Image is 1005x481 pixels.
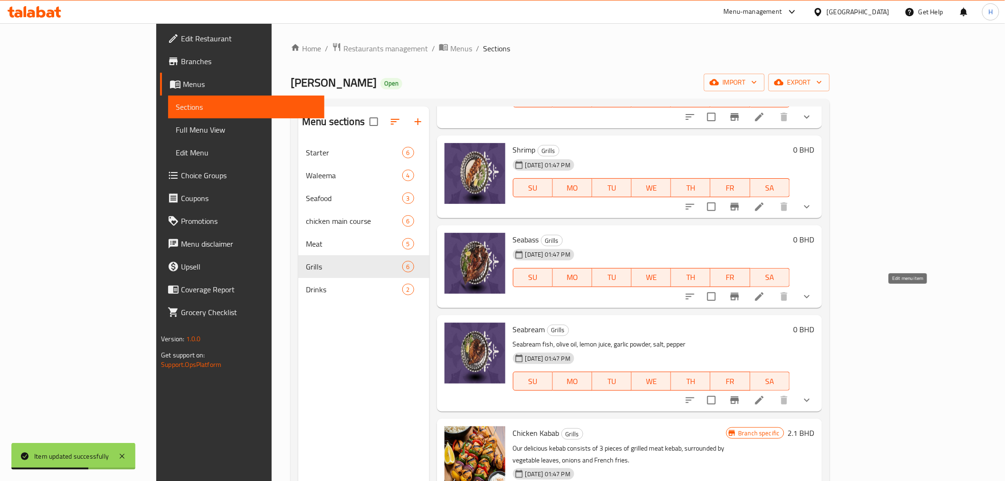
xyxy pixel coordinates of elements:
a: Sections [168,96,324,118]
span: Open [380,79,402,87]
span: 2 [403,285,414,294]
span: FR [714,270,746,284]
div: Grills [538,145,559,156]
span: Sections [483,43,510,54]
span: Menu disclaimer [181,238,316,250]
span: Chicken Kabab [513,426,559,440]
button: sort-choices [679,389,702,412]
button: Branch-specific-item [723,106,746,128]
button: Branch-specific-item [723,285,746,308]
span: Menus [183,78,316,90]
span: SU [517,270,549,284]
h2: Menu sections [302,115,365,129]
a: Edit menu item [754,394,765,406]
span: TH [675,270,707,284]
a: Full Menu View [168,118,324,141]
span: MO [557,375,588,388]
a: Edit Menu [168,141,324,164]
span: Coupons [181,192,316,204]
button: SU [513,372,553,391]
span: Branch specific [734,429,783,438]
div: Open [380,78,402,89]
div: Drinks [306,284,402,295]
button: delete [773,389,796,412]
a: Coupons [160,187,324,210]
div: chicken main course6 [298,210,429,232]
span: Branches [181,56,316,67]
span: chicken main course [306,215,402,227]
div: Drinks2 [298,278,429,301]
h6: 0 BHD [794,323,815,336]
a: Support.OpsPlatform [161,358,221,371]
span: 5 [403,240,414,249]
div: items [402,215,414,227]
span: Grocery Checklist [181,307,316,318]
span: Restaurants management [343,43,428,54]
span: Coverage Report [181,284,316,295]
span: 6 [403,217,414,226]
div: Grills [547,325,569,336]
svg: Show Choices [801,291,813,302]
button: FR [711,268,750,287]
button: SU [513,268,553,287]
span: TU [596,181,628,195]
nav: breadcrumb [291,42,830,55]
span: 1.0.0 [186,333,201,345]
a: Edit Restaurant [160,27,324,50]
div: Seafood3 [298,187,429,210]
span: Select to update [702,197,721,217]
span: MO [557,270,588,284]
span: TH [675,375,707,388]
span: H [988,7,993,17]
a: Edit menu item [754,201,765,212]
div: [GEOGRAPHIC_DATA] [827,7,890,17]
button: TH [671,178,711,197]
span: Grills [538,145,559,156]
a: Edit menu item [754,111,765,123]
button: delete [773,285,796,308]
svg: Show Choices [801,111,813,123]
span: Select all sections [364,112,384,132]
span: Edit Menu [176,147,316,158]
button: TH [671,372,711,391]
span: SA [754,375,786,388]
button: SU [513,178,553,197]
span: TU [596,270,628,284]
a: Menus [439,42,472,55]
h6: 0 BHD [794,143,815,156]
button: delete [773,106,796,128]
div: Grills6 [298,255,429,278]
a: Menu disclaimer [160,232,324,255]
span: FR [714,375,746,388]
button: export [768,74,830,91]
span: TH [675,181,707,195]
span: Grills [562,429,583,440]
div: Waleema [306,170,402,181]
svg: Show Choices [801,394,813,406]
span: 6 [403,262,414,271]
div: Meat [306,238,402,250]
span: [DATE] 01:47 PM [521,470,574,479]
span: [DATE] 01:47 PM [521,250,574,259]
span: [DATE] 01:47 PM [521,161,574,170]
span: Seabass [513,232,539,247]
span: Grills [306,261,402,272]
span: SU [517,181,549,195]
span: Select to update [702,390,721,410]
li: / [476,43,479,54]
button: show more [796,389,818,412]
button: WE [632,178,671,197]
div: items [402,238,414,250]
span: 3 [403,194,414,203]
span: Starter [306,147,402,158]
li: / [432,43,435,54]
svg: Show Choices [801,201,813,212]
span: Upsell [181,261,316,272]
span: WE [635,181,667,195]
button: FR [711,178,750,197]
span: Select to update [702,107,721,127]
